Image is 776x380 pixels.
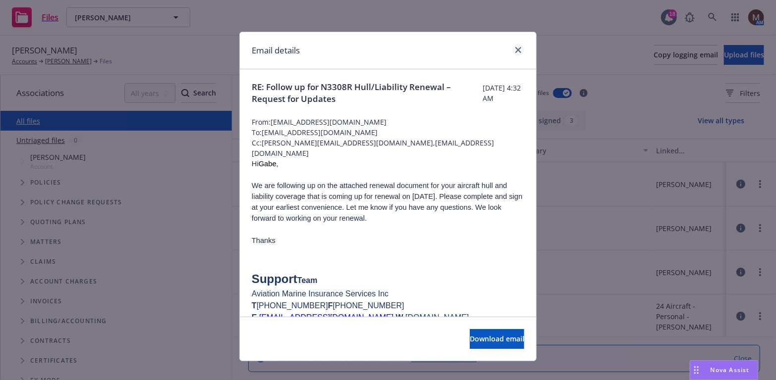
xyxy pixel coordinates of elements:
div: Drag to move [690,361,703,380]
span: Aviation Marine Insurance Services Inc [PHONE_NUMBER] [PHONE_NUMBER] [252,289,404,322]
span: Nova Assist [711,366,750,374]
b: W [396,313,403,322]
span: Thanks [252,237,276,244]
span: Gabe [259,160,277,168]
p: We are following up on the attached renewal document for your aircraft hull and liability coverag... [252,180,524,224]
button: Nova Assist [690,360,758,380]
span: Download email [470,334,524,343]
a: [EMAIL_ADDRESS][DOMAIN_NAME] [259,313,393,322]
b: E [252,313,257,322]
h1: Email details [252,44,300,57]
span: Support [252,272,297,285]
b: F [328,301,333,310]
a: close [512,44,524,56]
a: [DOMAIN_NAME] [405,313,469,322]
span: To: [EMAIL_ADDRESS][DOMAIN_NAME] [252,127,524,138]
b: T [252,301,257,310]
span: Team [297,276,318,285]
span: From: [EMAIL_ADDRESS][DOMAIN_NAME] [252,117,524,127]
span: [DATE] 4:32 AM [483,83,524,103]
button: Download email [470,329,524,349]
span: RE: Follow up for N3308R Hull/Liability Renewal – Request for Updates [252,81,483,105]
p: Hi , [252,158,524,169]
span: Cc: [PERSON_NAME][EMAIL_ADDRESS][DOMAIN_NAME],[EMAIL_ADDRESS][DOMAIN_NAME] [252,138,524,158]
